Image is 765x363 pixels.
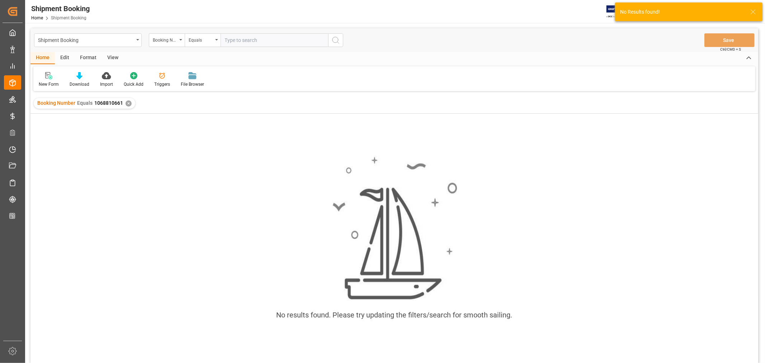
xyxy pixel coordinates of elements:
[77,100,93,106] span: Equals
[38,35,134,44] div: Shipment Booking
[189,35,213,43] div: Equals
[39,81,59,88] div: New Form
[55,52,75,64] div: Edit
[720,47,741,52] span: Ctrl/CMD + S
[185,33,221,47] button: open menu
[75,52,102,64] div: Format
[181,81,204,88] div: File Browser
[34,33,142,47] button: open menu
[277,310,513,320] div: No results found. Please try updating the filters/search for smooth sailing.
[332,156,457,301] img: smooth_sailing.jpeg
[704,33,755,47] button: Save
[31,3,90,14] div: Shipment Booking
[124,81,143,88] div: Quick Add
[153,35,177,43] div: Booking Number
[606,5,631,18] img: Exertis%20JAM%20-%20Email%20Logo.jpg_1722504956.jpg
[620,8,743,16] div: No Results found!
[37,100,75,106] span: Booking Number
[100,81,113,88] div: Import
[154,81,170,88] div: Triggers
[221,33,328,47] input: Type to search
[328,33,343,47] button: search button
[126,100,132,107] div: ✕
[31,15,43,20] a: Home
[102,52,124,64] div: View
[149,33,185,47] button: open menu
[70,81,89,88] div: Download
[30,52,55,64] div: Home
[94,100,123,106] span: 1068810661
